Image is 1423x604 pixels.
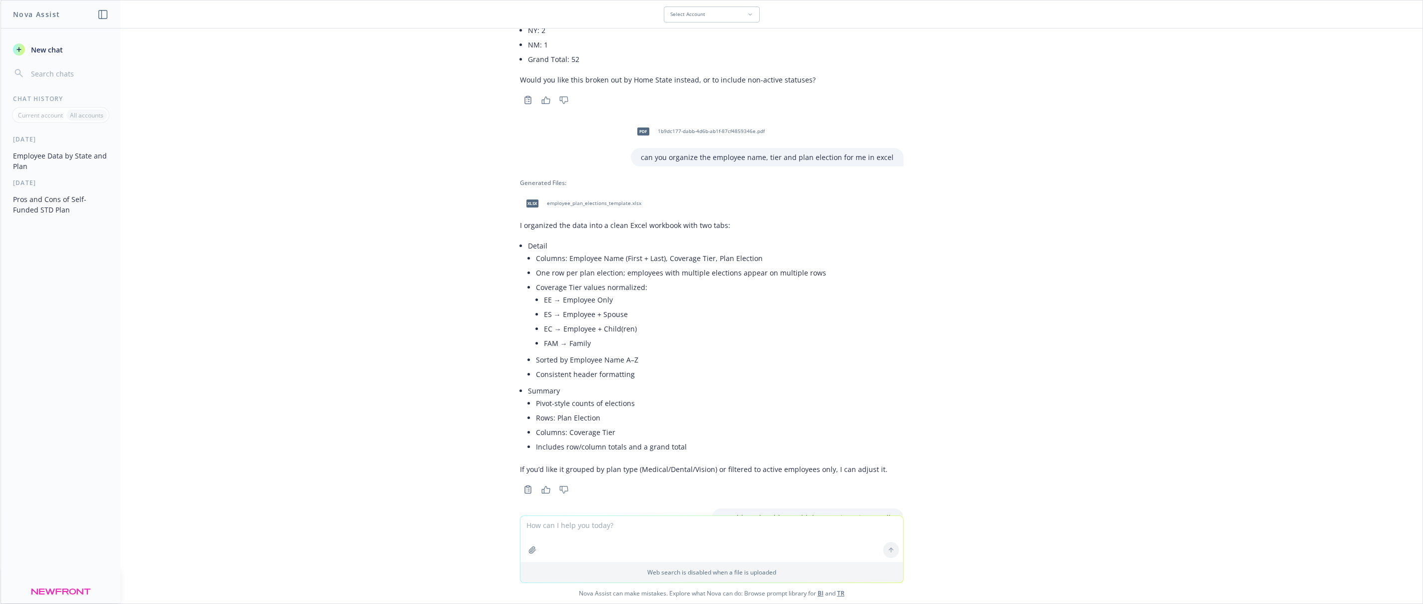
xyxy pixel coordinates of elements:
li: NY: 2 [528,23,816,37]
button: Select Account [664,6,760,22]
li: Rows: Plan Election [536,410,888,425]
li: Columns: Coverage Tier [536,425,888,439]
li: Columns: Employee Name (First + Last), Coverage Tier, Plan Election [536,251,888,265]
button: Thumbs down [556,482,572,496]
span: 1b9dc177-dabb-4d6b-ab1f-87cf4859346e.pdf [658,128,765,134]
li: FAM → Family [544,336,888,350]
p: Detail [528,240,888,251]
li: Includes row/column totals and a grand total [536,439,888,454]
li: Pivot-style counts of elections [536,396,888,410]
p: Would you like this broken out by Home State instead, or to include non-active statuses? [520,74,816,85]
p: Would you be able to add the premiums in as well? [722,512,894,523]
button: New chat [9,40,112,58]
span: pdf [637,127,649,135]
div: [DATE] [1,135,120,143]
p: Summary [528,385,888,396]
button: Thumbs down [556,93,572,107]
div: xlsxemployee_plan_elections_template.xlsx [520,191,643,216]
div: [DATE] [1,178,120,187]
button: Employee Data by State and Plan [9,147,112,174]
svg: Copy to clipboard [523,95,532,104]
span: New chat [29,44,63,55]
li: Grand Total: 52 [528,52,816,66]
span: employee_plan_elections_template.xlsx [547,200,641,206]
li: ES → Employee + Spouse [544,307,888,321]
input: Search chats [29,66,108,80]
li: EE → Employee Only [544,292,888,307]
p: can you organize the employee name, tier and plan election for me in excel [641,152,894,162]
p: If you’d like it grouped by plan type (Medical/Dental/Vision) or filtered to active employees onl... [520,464,888,474]
span: Select Account [670,11,705,17]
svg: Copy to clipboard [523,485,532,494]
div: Generated Files: [520,178,904,187]
a: BI [818,589,824,597]
p: Current account [18,111,63,119]
li: Coverage Tier values normalized: [536,280,888,352]
div: Chat History [1,94,120,103]
span: xlsx [526,199,538,207]
p: All accounts [70,111,103,119]
li: Consistent header formatting [536,367,888,381]
div: pdf1b9dc177-dabb-4d6b-ab1f-87cf4859346e.pdf [631,119,767,144]
h1: Nova Assist [13,9,60,19]
li: NM: 1 [528,37,816,52]
p: Web search is disabled when a file is uploaded [526,568,897,576]
li: One row per plan election; employees with multiple elections appear on multiple rows [536,265,888,280]
button: Pros and Cons of Self-Funded STD Plan [9,191,112,218]
p: I organized the data into a clean Excel workbook with two tabs: [520,220,888,230]
span: Nova Assist can make mistakes. Explore what Nova can do: Browse prompt library for and [4,583,1419,603]
a: TR [837,589,845,597]
li: Sorted by Employee Name A–Z [536,352,888,367]
li: EC → Employee + Child(ren) [544,321,888,336]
